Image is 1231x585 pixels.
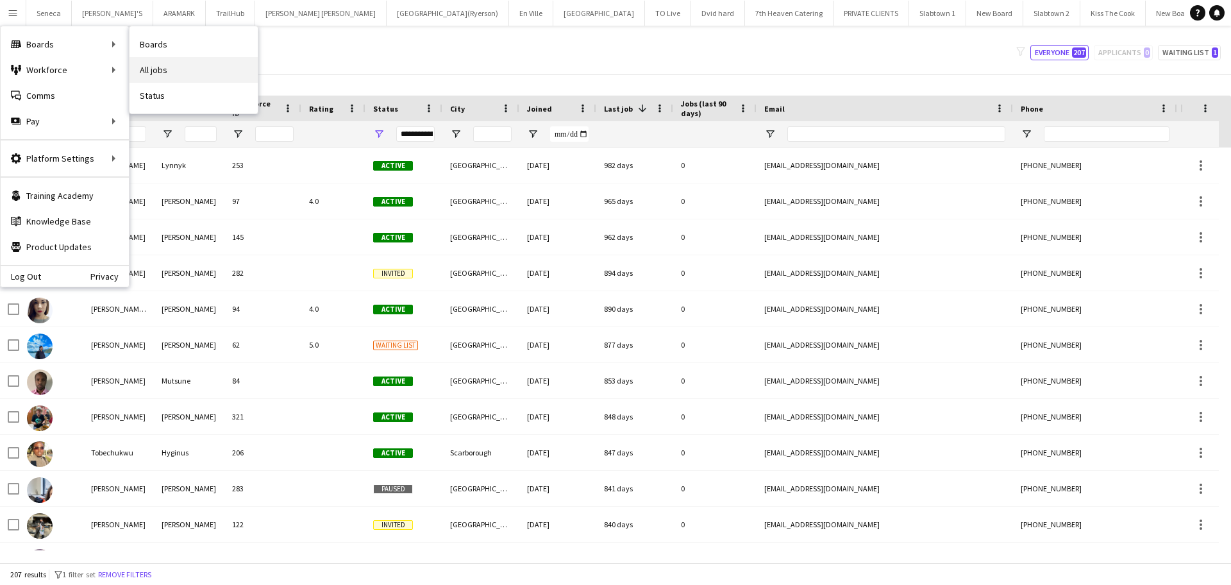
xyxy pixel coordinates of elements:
div: 847 days [596,435,673,470]
div: 841 days [596,471,673,506]
span: Invited [373,520,413,530]
button: Seneca [26,1,72,26]
div: 243 [224,543,301,578]
div: [PHONE_NUMBER] [1013,435,1177,470]
div: Platform Settings [1,146,129,171]
div: [PHONE_NUMBER] [1013,255,1177,291]
a: Privacy [90,271,129,282]
div: 0 [673,399,757,434]
div: [DATE] [519,219,596,255]
input: Workforce ID Filter Input [255,126,294,142]
span: Active [373,448,413,458]
div: 962 days [596,219,673,255]
div: 982 days [596,148,673,183]
div: 877 days [596,327,673,362]
div: [PERSON_NAME] [154,291,224,326]
div: [PERSON_NAME] [154,471,224,506]
div: 0 [673,219,757,255]
button: Kiss The Cook [1080,1,1146,26]
span: Active [373,197,413,207]
button: [PERSON_NAME]'S [72,1,153,26]
div: [GEOGRAPHIC_DATA] [442,363,519,398]
button: Open Filter Menu [1021,128,1032,140]
span: Active [373,233,413,242]
div: [DATE] [519,471,596,506]
span: Status [373,104,398,114]
input: First Name Filter Input [114,126,146,142]
div: [EMAIL_ADDRESS][DOMAIN_NAME] [757,399,1013,434]
div: Mutsune [154,363,224,398]
img: Daniel Aguilar [27,513,53,539]
button: New Board [1146,1,1203,26]
input: Joined Filter Input [550,126,589,142]
div: [PHONE_NUMBER] [1013,543,1177,578]
div: [GEOGRAPHIC_DATA] [442,291,519,326]
div: 0 [673,327,757,362]
img: David Dempsey [27,405,53,431]
div: 0 [673,291,757,326]
button: Remove filters [96,568,154,582]
span: Phone [1021,104,1043,114]
button: Open Filter Menu [450,128,462,140]
span: Jobs (last 90 days) [681,99,733,118]
div: [PHONE_NUMBER] [1013,363,1177,398]
div: 0 [673,148,757,183]
div: [PHONE_NUMBER] [1013,399,1177,434]
img: Luisa Fernanda Betancourt [27,298,53,323]
div: Pay [1,108,129,134]
div: [GEOGRAPHIC_DATA] [442,183,519,219]
span: Rating [309,104,333,114]
div: [GEOGRAPHIC_DATA] [442,399,519,434]
a: Status [130,83,258,108]
div: [PHONE_NUMBER] [1013,291,1177,326]
img: Mauro Pena [27,549,53,575]
div: 5.0 [301,327,365,362]
div: 206 [224,435,301,470]
div: 965 days [596,183,673,219]
div: [DATE] [519,363,596,398]
span: Active [373,161,413,171]
div: [PERSON_NAME] [154,219,224,255]
div: [EMAIL_ADDRESS][DOMAIN_NAME] [757,543,1013,578]
span: Waiting list [373,341,418,350]
button: En Ville [509,1,553,26]
span: 207 [1072,47,1086,58]
a: All jobs [130,57,258,83]
div: [PHONE_NUMBER] [1013,327,1177,362]
div: [EMAIL_ADDRESS][DOMAIN_NAME] [757,219,1013,255]
input: Phone Filter Input [1044,126,1169,142]
input: Email Filter Input [787,126,1005,142]
button: Open Filter Menu [162,128,173,140]
input: Last Name Filter Input [185,126,217,142]
div: [PERSON_NAME] [154,507,224,542]
div: [PHONE_NUMBER] [1013,507,1177,542]
div: [DATE] [519,435,596,470]
div: [GEOGRAPHIC_DATA] [442,543,519,578]
button: Dvid hard [691,1,745,26]
button: Open Filter Menu [232,128,244,140]
div: 84 [224,363,301,398]
div: Lynnyk [154,148,224,183]
div: [DATE] [519,148,596,183]
img: Alejandra Muñoz [27,477,53,503]
div: 840 days [596,507,673,542]
div: 0 [673,255,757,291]
span: Active [373,412,413,422]
div: 122 [224,507,301,542]
span: Active [373,305,413,314]
div: [EMAIL_ADDRESS][DOMAIN_NAME] [757,183,1013,219]
div: 0 [673,363,757,398]
span: Paused [373,484,413,494]
a: Knowledge Base [1,208,129,234]
div: 282 [224,255,301,291]
div: [PERSON_NAME] [154,327,224,362]
button: 7th Heaven Catering [745,1,833,26]
div: [EMAIL_ADDRESS][DOMAIN_NAME] [757,507,1013,542]
button: Slabtown 1 [909,1,966,26]
button: Open Filter Menu [764,128,776,140]
a: Comms [1,83,129,108]
div: [DATE] [519,183,596,219]
div: [PHONE_NUMBER] [1013,148,1177,183]
button: Open Filter Menu [527,128,539,140]
a: Training Academy [1,183,129,208]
